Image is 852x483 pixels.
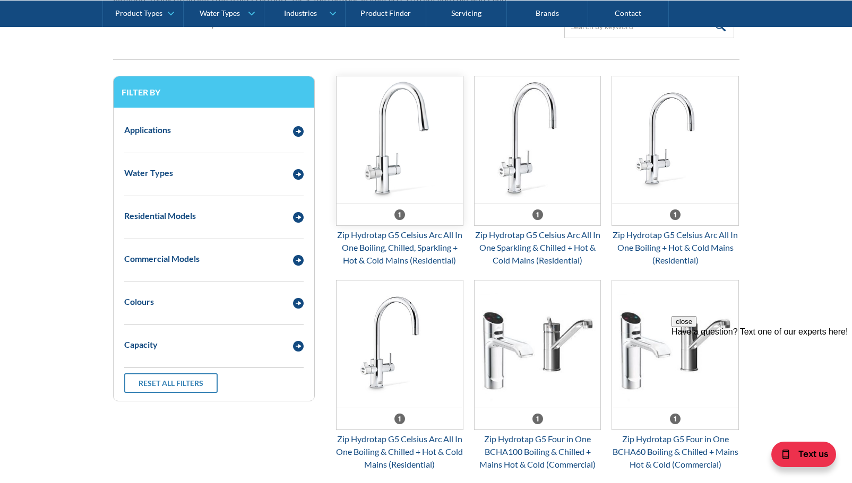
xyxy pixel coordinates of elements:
[336,76,463,267] a: Zip Hydrotap G5 Celsius Arc All In One Boiling, Chilled, Sparkling + Hot & Cold Mains (Residentia...
[124,373,218,393] a: Reset all filters
[475,280,601,408] img: Zip Hydrotap G5 Four in One BCHA100 Boiling & Chilled + Mains Hot & Cold (Commercial)
[612,433,739,471] div: Zip Hydrotap G5 Four in One BCHA60 Boiling & Chilled + Mains Hot & Cold (Commercial)
[612,280,739,471] a: Zip Hydrotap G5 Four in One BCHA60 Boiling & Chilled + Mains Hot & Cold (Commercial)Zip Hydrotap ...
[746,430,852,483] iframe: podium webchat widget bubble
[612,280,738,408] img: Zip Hydrotap G5 Four in One BCHA60 Boiling & Chilled + Mains Hot & Cold (Commercial)
[475,76,601,204] img: Zip Hydrotap G5 Celsius Arc All In One Sparkling & Chilled + Hot & Cold Mains (Residential)
[337,280,463,408] img: Zip Hydrotap G5 Celsius Arc All In One Boiling & Chilled + Hot & Cold Mains (Residential)
[612,76,739,267] a: Zip Hydrotap G5 Celsius Arc All In One Boiling + Hot & Cold Mains (Residential) Zip Hydrotap G5 C...
[474,76,601,267] a: Zip Hydrotap G5 Celsius Arc All In One Sparkling & Chilled + Hot & Cold Mains (Residential)Zip Hy...
[612,229,739,267] div: Zip Hydrotap G5 Celsius Arc All In One Boiling + Hot & Cold Mains (Residential)
[124,166,173,179] div: Water Types
[124,338,158,351] div: Capacity
[122,87,306,97] h3: Filter by
[336,433,463,471] div: Zip Hydrotap G5 Celsius Arc All In One Boiling & Chilled + Hot & Cold Mains (Residential)
[124,209,196,222] div: Residential Models
[612,76,738,204] img: Zip Hydrotap G5 Celsius Arc All In One Boiling + Hot & Cold Mains (Residential)
[124,295,154,308] div: Colours
[336,229,463,267] div: Zip Hydrotap G5 Celsius Arc All In One Boiling, Chilled, Sparkling + Hot & Cold Mains (Residential)
[337,76,463,204] img: Zip Hydrotap G5 Celsius Arc All In One Boiling, Chilled, Sparkling + Hot & Cold Mains (Residential)
[474,229,601,267] div: Zip Hydrotap G5 Celsius Arc All In One Sparkling & Chilled + Hot & Cold Mains (Residential)
[284,8,317,17] div: Industries
[115,8,162,17] div: Product Types
[672,316,852,443] iframe: podium webchat widget prompt
[474,280,601,471] a: Zip Hydrotap G5 Four in One BCHA100 Boiling & Chilled + Mains Hot & Cold (Commercial)Zip Hydrotap...
[124,124,171,136] div: Applications
[200,8,240,17] div: Water Types
[474,433,601,471] div: Zip Hydrotap G5 Four in One BCHA100 Boiling & Chilled + Mains Hot & Cold (Commercial)
[124,252,200,265] div: Commercial Models
[336,280,463,471] a: Zip Hydrotap G5 Celsius Arc All In One Boiling & Chilled + Hot & Cold Mains (Residential)Zip Hydr...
